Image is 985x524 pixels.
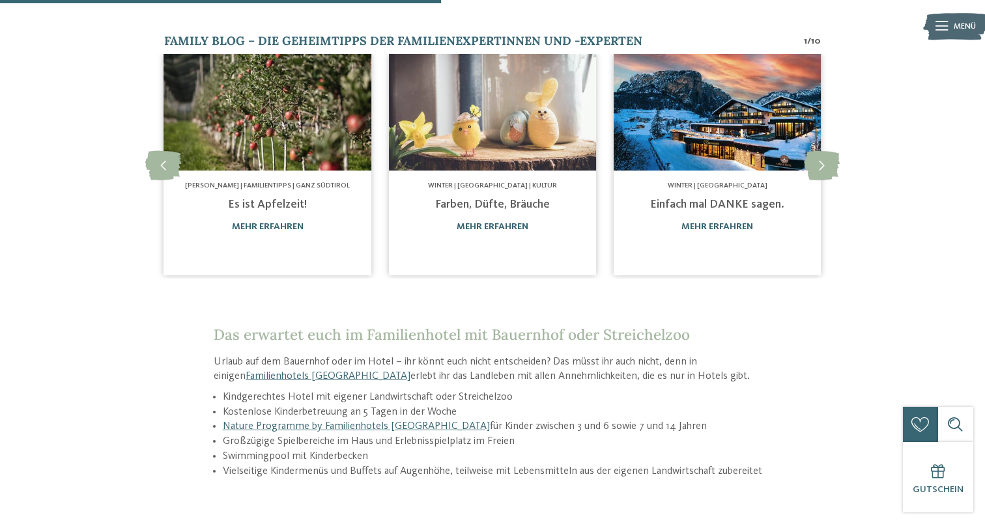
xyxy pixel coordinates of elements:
span: Winter | [GEOGRAPHIC_DATA] | Kultur [428,182,557,189]
a: Nature Programme by Familienhotels [GEOGRAPHIC_DATA] [223,421,490,432]
a: mehr erfahren [232,222,304,231]
a: mehr erfahren [457,222,528,231]
span: Gutschein [913,485,964,494]
li: Kindgerechtes Hotel mit eigener Landwirtschaft oder Streichelzoo [223,390,771,405]
span: 1 [804,34,807,48]
img: Familienhotel mit Bauernhof: ein Traum wird wahr [389,54,596,171]
li: Vielseitige Kindermenüs und Buffets auf Augenhöhe, teilweise mit Lebensmitteln aus der eigenen La... [223,464,771,479]
img: Familienhotel mit Bauernhof: ein Traum wird wahr [164,54,371,171]
a: Gutschein [903,442,973,512]
a: Einfach mal DANKE sagen. [650,199,784,210]
a: Farben, Düfte, Bräuche [435,199,550,210]
a: Familienhotels [GEOGRAPHIC_DATA] [246,371,410,381]
span: 10 [811,34,821,48]
span: / [807,34,811,48]
li: Kostenlose Kinderbetreuung an 5 Tagen in der Woche [223,405,771,420]
li: Großzügige Spielbereiche im Haus und Erlebnisspielplatz im Freien [223,434,771,449]
span: [PERSON_NAME] | Familientipps | Ganz Südtirol [185,182,350,189]
p: Urlaub auf dem Bauernhof oder im Hotel – ihr könnt euch nicht entscheiden? Das müsst ihr auch nic... [214,355,771,384]
li: für Kinder zwischen 3 und 6 sowie 7 und 14 Jahren [223,419,771,434]
span: Das erwartet euch im Familienhotel mit Bauernhof oder Streichelzoo [214,325,690,344]
span: Family Blog – die Geheimtipps der Familienexpertinnen und -experten [164,33,642,48]
a: Es ist Apfelzeit! [228,199,307,210]
img: Familienhotel mit Bauernhof: ein Traum wird wahr [614,54,821,171]
li: Swimmingpool mit Kinderbecken [223,449,771,464]
a: mehr erfahren [681,222,753,231]
span: Winter | [GEOGRAPHIC_DATA] [668,182,767,189]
